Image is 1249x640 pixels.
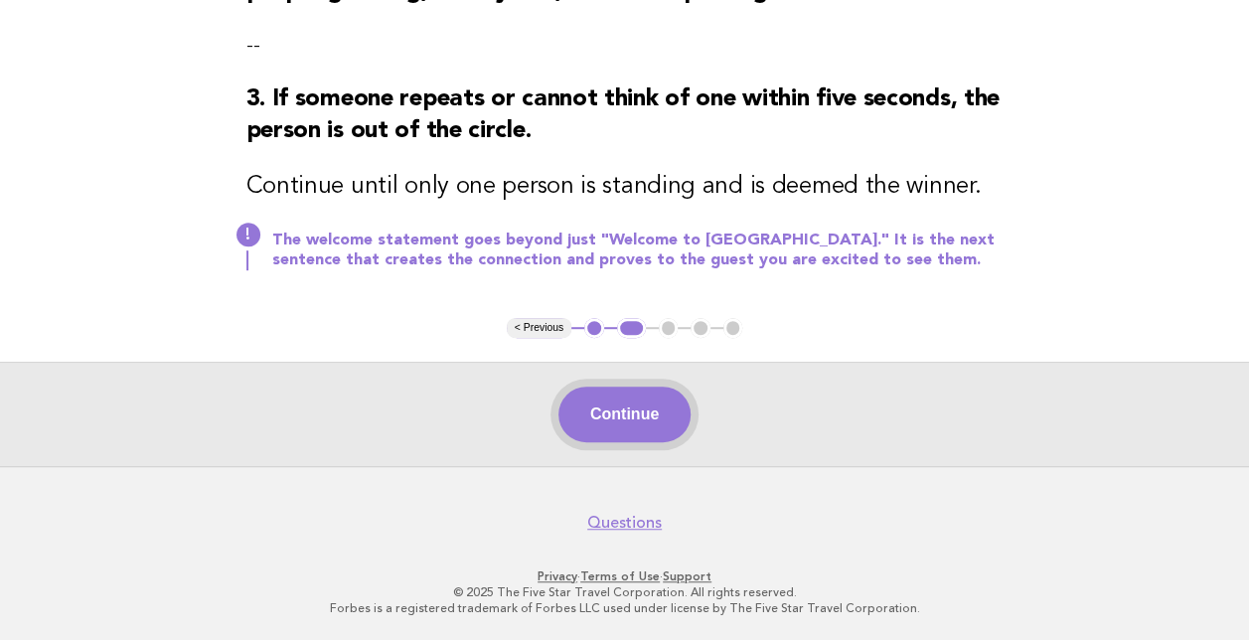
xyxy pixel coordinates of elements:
button: 1 [584,318,604,338]
p: Forbes is a registered trademark of Forbes LLC used under license by The Five Star Travel Corpora... [28,600,1221,616]
a: Terms of Use [580,569,660,583]
p: © 2025 The Five Star Travel Corporation. All rights reserved. [28,584,1221,600]
strong: 3. If someone repeats or cannot think of one within five seconds, the person is out of the circle. [246,87,1000,143]
button: < Previous [507,318,571,338]
p: The welcome statement goes beyond just "Welcome to [GEOGRAPHIC_DATA]." It is the next sentence th... [272,231,1004,270]
button: 2 [617,318,646,338]
a: Questions [587,513,662,533]
p: · · [28,568,1221,584]
button: Continue [558,387,691,442]
a: Support [663,569,711,583]
a: Privacy [538,569,577,583]
h3: Continue until only one person is standing and is deemed the winner. [246,171,1004,203]
p: -- [246,32,1004,60]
